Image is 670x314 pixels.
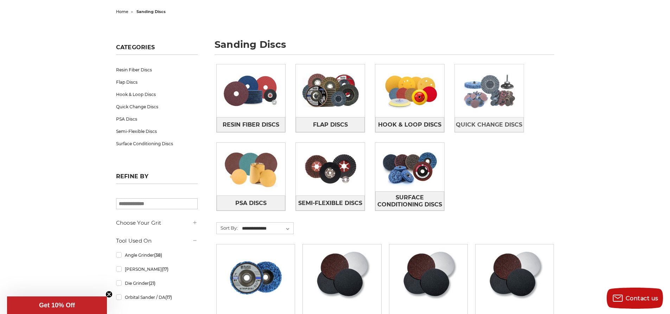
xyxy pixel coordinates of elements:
img: Silicon Carbide 7" Hook & Loop Edger Discs [400,249,457,306]
a: Quick Change Discs [116,101,198,113]
span: (38) [154,252,162,258]
span: PSA Discs [235,197,267,209]
a: Semi-Flexible Discs [116,125,198,137]
img: Hook & Loop Discs [375,66,444,115]
span: Quick Change Discs [456,119,522,131]
a: Quick Change Discs [455,117,524,132]
span: Flap Discs [313,119,348,131]
span: Surface Conditioning Discs [376,192,444,211]
h5: Refine by [116,173,198,184]
img: Semi-Flexible Discs [296,145,365,193]
a: Flap Discs [116,76,198,88]
img: Quick Change Discs [455,66,524,115]
a: Surface Conditioning Discs [375,191,444,211]
span: sanding discs [136,9,166,14]
img: Flap Discs [296,66,365,115]
h5: Categories [116,44,198,55]
img: PSA Discs [217,145,286,193]
span: (17) [165,295,172,300]
a: PSA Discs [217,196,286,211]
span: (17) [162,267,168,272]
a: PSA Discs [116,113,198,125]
a: Resin Fiber Discs [217,117,286,132]
a: Hook & Loop Discs [375,117,444,132]
a: Orbital Sander / DA [116,291,198,303]
span: Get 10% Off [39,302,75,309]
img: Resin Fiber Discs [217,66,286,115]
h5: Tool Used On [116,237,198,245]
button: Close teaser [106,291,113,298]
span: Resin Fiber Discs [223,119,279,131]
a: home [116,9,128,14]
img: Silicon Carbide 6" Hook & Loop Edger Discs [486,249,543,306]
span: Contact us [626,295,658,302]
a: Hook & Loop Discs [116,88,198,101]
button: Contact us [607,288,663,309]
img: 4" x 5/8" easy strip and clean discs [228,249,284,306]
span: Hook & Loop Discs [378,119,441,131]
img: Silicon Carbide 8" Hook & Loop Edger Discs [313,249,370,306]
span: (21) [149,281,155,286]
h1: sanding discs [215,40,554,55]
a: Surface Conditioning Discs [116,137,198,150]
div: Get 10% OffClose teaser [7,296,107,314]
select: Sort By: [241,223,293,234]
img: Surface Conditioning Discs [375,143,444,191]
a: Semi-Flexible Discs [296,196,365,211]
span: Semi-Flexible Discs [298,197,362,209]
a: Angle Grinder [116,249,198,261]
a: Die Grinder [116,277,198,289]
h5: Choose Your Grit [116,219,198,227]
a: [PERSON_NAME] [116,263,198,275]
label: Sort By: [217,223,238,233]
a: Resin Fiber Discs [116,64,198,76]
a: Flap Discs [296,117,365,132]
